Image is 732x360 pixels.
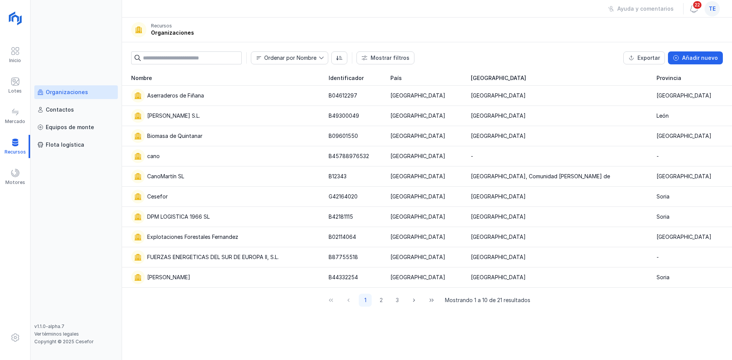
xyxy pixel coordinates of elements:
div: Mostrar filtros [371,54,409,62]
div: Soria [657,213,669,221]
div: - [657,253,659,261]
button: Page 2 [375,294,388,307]
div: [GEOGRAPHIC_DATA] [657,173,711,180]
div: Copyright © 2025 Cesefor [34,339,118,345]
button: Page 1 [359,294,372,307]
div: [GEOGRAPHIC_DATA] [390,92,445,99]
div: Añadir nuevo [682,54,718,62]
button: Exportar [623,51,665,64]
a: Contactos [34,103,118,117]
div: Inicio [9,58,21,64]
button: Next Page [407,294,421,307]
div: Ordenar por Nombre [264,55,316,61]
div: Flota logística [46,141,84,149]
div: Ayuda y comentarios [617,5,674,13]
button: Last Page [424,294,439,307]
div: cano [147,152,160,160]
a: Ver términos legales [34,331,79,337]
div: [GEOGRAPHIC_DATA] [471,253,526,261]
div: B44332254 [329,274,358,281]
div: Explotaciones Forestales Fernandez [147,233,238,241]
div: Soria [657,193,669,200]
div: [GEOGRAPHIC_DATA] [471,132,526,140]
div: B02114064 [329,233,356,241]
div: [GEOGRAPHIC_DATA] [390,233,445,241]
span: País [390,74,402,82]
div: CanoMartín SL [147,173,184,180]
a: Equipos de monte [34,120,118,134]
div: Biomasa de Quintanar [147,132,202,140]
div: León [657,112,669,120]
div: v1.1.0-alpha.7 [34,323,118,330]
div: [PERSON_NAME] S.L. [147,112,200,120]
div: B42181115 [329,213,353,221]
div: B12343 [329,173,347,180]
div: Equipos de monte [46,123,94,131]
div: - [657,152,659,160]
div: [GEOGRAPHIC_DATA] [390,152,445,160]
span: Identificador [329,74,364,82]
div: [GEOGRAPHIC_DATA], Comunidad [PERSON_NAME] de [471,173,610,180]
div: FUERZAS ENERGETICAS DEL SUR DE EUROPA II, S.L. [147,253,279,261]
div: B49300049 [329,112,359,120]
div: Cesefor [147,193,168,200]
div: DPM LOGISTICA 1966 SL [147,213,210,221]
div: Mercado [5,118,25,125]
div: Organizaciones [46,88,88,96]
div: Aserraderos de Fiñana [147,92,204,99]
div: [GEOGRAPHIC_DATA] [390,253,445,261]
div: [GEOGRAPHIC_DATA] [390,132,445,140]
a: Organizaciones [34,85,118,99]
div: B45788976532 [329,152,369,160]
div: [GEOGRAPHIC_DATA] [390,213,445,221]
div: Motores [5,179,25,186]
button: Ayuda y comentarios [603,2,679,15]
div: - [471,152,473,160]
span: [GEOGRAPHIC_DATA] [471,74,526,82]
div: [PERSON_NAME] [147,274,190,281]
div: [GEOGRAPHIC_DATA] [390,274,445,281]
div: B09601550 [329,132,358,140]
span: Nombre [251,52,319,64]
button: Añadir nuevo [668,51,723,64]
div: Soria [657,274,669,281]
div: [GEOGRAPHIC_DATA] [390,193,445,200]
div: [GEOGRAPHIC_DATA] [657,132,711,140]
span: Nombre [131,74,152,82]
div: Lotes [8,88,22,94]
button: Page 3 [391,294,404,307]
span: Provincia [657,74,681,82]
div: B04612297 [329,92,357,99]
span: te [709,5,716,13]
div: Organizaciones [151,29,194,37]
div: [GEOGRAPHIC_DATA] [390,173,445,180]
div: [GEOGRAPHIC_DATA] [657,92,711,99]
div: [GEOGRAPHIC_DATA] [471,92,526,99]
div: Contactos [46,106,74,114]
div: [GEOGRAPHIC_DATA] [390,112,445,120]
button: Mostrar filtros [356,51,414,64]
div: [GEOGRAPHIC_DATA] [471,213,526,221]
div: [GEOGRAPHIC_DATA] [471,233,526,241]
div: Exportar [637,54,660,62]
div: [GEOGRAPHIC_DATA] [471,112,526,120]
a: Flota logística [34,138,118,152]
span: Mostrando 1 a 10 de 21 resultados [445,296,530,304]
div: [GEOGRAPHIC_DATA] [657,233,711,241]
div: Recursos [151,23,172,29]
div: [GEOGRAPHIC_DATA] [471,274,526,281]
div: G42164020 [329,193,358,200]
div: [GEOGRAPHIC_DATA] [471,193,526,200]
img: logoRight.svg [6,9,25,28]
div: B87755518 [329,253,358,261]
span: 22 [692,0,702,10]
